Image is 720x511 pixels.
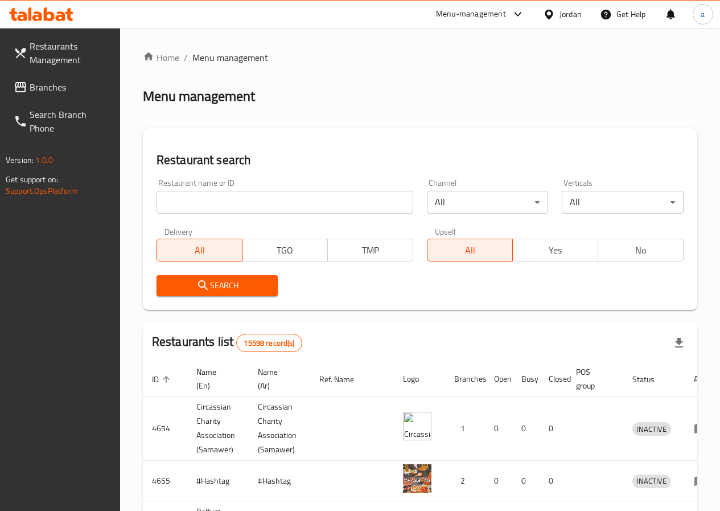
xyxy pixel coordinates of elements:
[540,362,567,396] th: Closed
[192,51,268,64] span: Menu management
[162,242,238,259] span: All
[164,227,193,235] label: Delivery
[152,373,174,386] span: ID
[332,242,409,259] span: TMP
[6,183,78,198] a: Support.OpsPlatform
[143,396,187,461] td: 4654
[6,153,34,167] span: Version:
[701,8,705,21] span: a
[187,461,249,501] td: #Hashtag
[559,8,582,21] div: Jordan
[632,373,669,386] span: Status
[562,191,684,214] div: All
[485,396,512,461] td: 0
[445,396,485,461] td: 1
[394,362,445,396] th: Logo
[632,423,671,436] span: INACTIVE
[6,172,58,187] span: Get support on:
[427,239,513,261] button: All
[319,373,369,386] span: Ref. Name
[517,242,594,259] span: Yes
[540,396,567,461] td: 0
[632,475,671,488] div: INACTIVE
[665,329,693,357] div: Export file
[247,242,323,259] span: TGO
[485,362,512,396] th: Open
[603,242,679,259] span: No
[445,362,485,396] th: Branches
[5,101,120,142] a: Search Branch Phone
[143,51,697,64] nav: breadcrumb
[184,51,188,64] li: /
[512,396,540,461] td: 0
[152,333,302,352] h2: Restaurants list
[427,191,549,214] div: All
[540,461,567,501] td: 0
[512,461,540,501] td: 0
[632,475,671,488] span: INACTIVE
[485,461,512,501] td: 0
[157,191,413,214] input: Search for restaurant name or ID..
[694,422,715,435] div: Menu
[327,239,413,261] button: TMP
[157,152,684,169] h2: Restaurant search
[5,32,120,73] a: Restaurants Management
[237,338,301,349] span: 15598 record(s)
[5,73,120,101] a: Branches
[435,227,456,235] label: Upsell
[30,108,111,135] span: Search Branch Phone
[187,396,249,461] td: ​Circassian ​Charity ​Association​ (Samawer)
[436,7,506,21] div: Menu-management
[403,412,431,440] img: ​Circassian ​Charity ​Association​ (Samawer)
[143,51,179,64] a: Home
[512,362,540,396] th: Busy
[258,365,297,393] span: Name (Ar)
[512,239,598,261] button: Yes
[196,365,235,393] span: Name (En)
[445,461,485,501] td: 2
[30,39,111,67] span: Restaurants Management
[166,279,269,293] span: Search
[432,242,508,259] span: All
[236,334,302,352] div: Total records count
[143,461,187,501] td: 4655
[598,239,684,261] button: No
[242,239,328,261] button: TGO
[157,239,242,261] button: All
[143,87,255,105] h2: Menu management
[576,365,610,393] span: POS group
[249,461,310,501] td: #Hashtag
[249,396,310,461] td: ​Circassian ​Charity ​Association​ (Samawer)
[694,474,715,488] div: Menu
[35,153,53,167] span: 1.0.0
[157,275,278,296] button: Search
[403,464,431,493] img: #Hashtag
[30,80,111,94] span: Branches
